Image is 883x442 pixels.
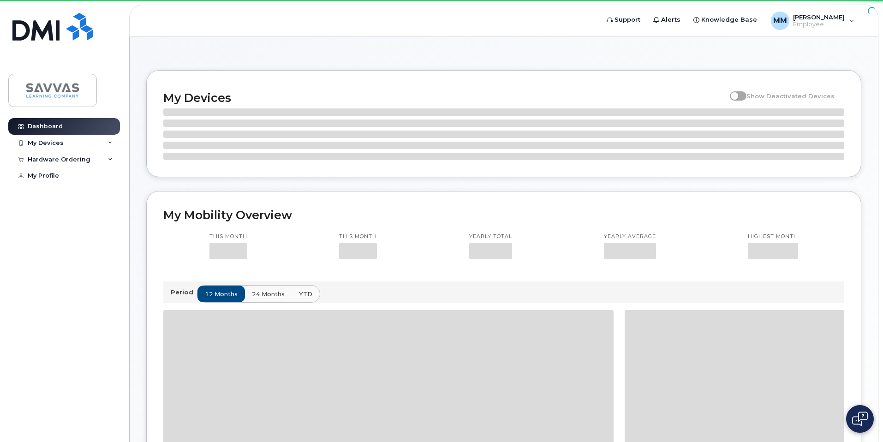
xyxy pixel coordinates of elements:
[299,290,312,299] span: YTD
[469,233,512,240] p: Yearly total
[209,233,247,240] p: This month
[852,412,868,426] img: Open chat
[730,87,737,95] input: Show Deactivated Devices
[748,233,798,240] p: Highest month
[171,288,197,297] p: Period
[252,290,285,299] span: 24 months
[746,92,835,100] span: Show Deactivated Devices
[604,233,656,240] p: Yearly average
[163,208,844,222] h2: My Mobility Overview
[339,233,377,240] p: This month
[163,91,725,105] h2: My Devices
